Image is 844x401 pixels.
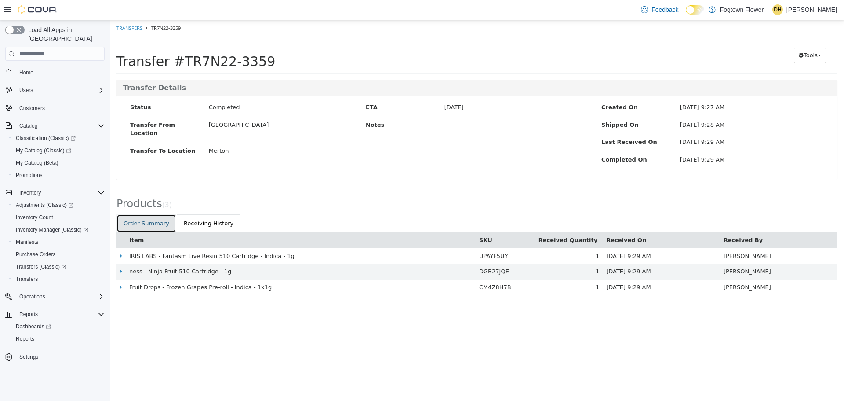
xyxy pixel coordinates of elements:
[9,211,108,224] button: Inventory Count
[12,224,105,235] span: Inventory Manager (Classic)
[485,135,564,144] label: Completed On
[2,84,108,96] button: Users
[19,122,37,129] span: Catalog
[16,67,105,78] span: Home
[2,350,108,363] button: Settings
[16,121,41,131] button: Catalog
[12,334,38,344] a: Reports
[19,189,41,196] span: Inventory
[16,67,37,78] a: Home
[9,320,108,333] a: Dashboards
[772,4,783,15] div: Daniel Houlahan
[16,352,42,362] a: Settings
[486,248,489,254] span: 1
[249,100,328,109] label: Notes
[19,69,33,76] span: Home
[19,87,33,94] span: Users
[16,135,76,142] span: Classification (Classic)
[12,261,105,272] span: Transfers (Classic)
[16,351,105,362] span: Settings
[614,264,661,270] span: Anjelica Adams
[12,212,57,223] a: Inventory Count
[16,159,58,166] span: My Catalog (Beta)
[9,273,108,285] button: Transfers
[16,276,38,283] span: Transfers
[2,120,108,132] button: Catalog
[12,158,62,168] a: My Catalog (Beta)
[16,202,73,209] span: Adjustments (Classic)
[564,135,720,144] div: [DATE] 9:29 AM
[2,187,108,199] button: Inventory
[486,264,489,270] span: 1
[12,237,42,247] a: Manifests
[614,216,655,224] button: Received By
[12,200,105,210] span: Adjustments (Classic)
[19,216,36,224] button: Item
[12,170,46,180] a: Promotions
[19,264,162,270] span: Fruit Drops - Frozen Grapes Pre-roll - Indica - 1x1g
[16,251,56,258] span: Purchase Orders
[18,5,57,14] img: Cova
[651,5,678,14] span: Feedback
[19,353,38,361] span: Settings
[485,100,564,109] label: Shipped On
[9,261,108,273] a: Transfers (Classic)
[16,85,105,96] span: Users
[12,321,105,332] span: Dashboards
[486,232,489,239] span: 1
[493,259,610,275] td: [DATE] 9:29 AM
[52,181,62,189] small: ( )
[12,133,105,143] span: Classification (Classic)
[19,105,45,112] span: Customers
[7,4,33,11] a: Transfers
[7,33,165,49] span: Transfer #TR7N22-3359
[637,1,682,18] a: Feedback
[369,264,401,270] span: CM4Z8H7B
[92,83,249,92] div: Completed
[19,248,121,254] span: ness - Ninja Fruit 510 Cartridge - 1g
[9,132,108,144] a: Classification (Classic)
[9,248,108,261] button: Purchase Orders
[12,145,105,156] span: My Catalog (Classic)
[786,4,837,15] p: [PERSON_NAME]
[16,309,105,320] span: Reports
[16,335,34,342] span: Reports
[16,121,105,131] span: Catalog
[564,83,720,92] div: [DATE] 9:27 AM
[12,224,92,235] a: Inventory Manager (Classic)
[12,158,105,168] span: My Catalog (Beta)
[12,170,105,180] span: Promotions
[328,83,485,92] div: [DATE]
[774,4,781,15] span: DH
[12,200,77,210] a: Adjustments (Classic)
[13,64,721,72] h3: Transfer Details
[16,309,41,320] button: Reports
[12,249,59,260] a: Purchase Orders
[564,118,720,126] div: [DATE] 9:29 AM
[2,308,108,320] button: Reports
[16,172,43,179] span: Promotions
[16,239,38,246] span: Manifests
[12,274,105,284] span: Transfers
[2,102,108,114] button: Customers
[9,236,108,248] button: Manifests
[369,216,384,224] button: SKU
[19,232,185,239] span: IRIS LABS - Fantasm Live Resin 510 Cartridge - Indica - 1g
[767,4,769,15] p: |
[16,291,105,302] span: Operations
[16,226,88,233] span: Inventory Manager (Classic)
[16,147,71,154] span: My Catalog (Classic)
[9,144,108,157] a: My Catalog (Classic)
[12,321,55,332] a: Dashboards
[12,212,105,223] span: Inventory Count
[92,126,249,135] div: Merton
[2,291,108,303] button: Operations
[564,100,720,109] div: [DATE] 9:28 AM
[16,188,44,198] button: Inventory
[9,224,108,236] a: Inventory Manager (Classic)
[485,83,564,92] label: Created On
[694,32,708,38] span: Tools
[41,4,71,11] span: TR7N22-3359
[369,248,399,254] span: DGB27JQE
[9,199,108,211] a: Adjustments (Classic)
